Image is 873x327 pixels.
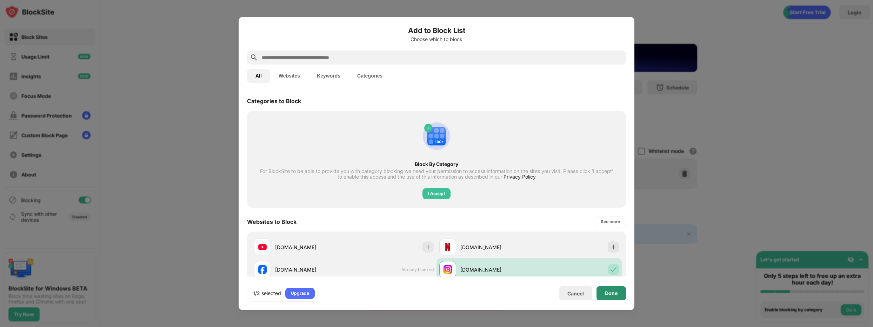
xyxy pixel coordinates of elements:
[460,243,529,251] div: [DOMAIN_NAME]
[605,291,618,296] div: Done
[247,218,296,225] div: Websites to Block
[428,190,445,197] div: I Accept
[349,69,391,83] button: Categories
[291,290,309,297] div: Upgrade
[420,119,453,153] img: category-add.svg
[444,265,452,274] img: favicons
[258,243,267,251] img: favicons
[253,290,281,297] div: 1/2 selected
[247,98,301,105] div: Categories to Block
[444,243,452,251] img: favicons
[247,36,626,42] div: Choose which to block
[270,69,308,83] button: Websites
[260,161,613,167] div: Block By Category
[504,174,536,180] span: Privacy Policy
[275,266,344,273] div: [DOMAIN_NAME]
[275,243,344,251] div: [DOMAIN_NAME]
[260,168,613,180] div: For BlockSite to be able to provide you with category blocking we need your permission to access ...
[247,69,270,83] button: All
[258,265,267,274] img: favicons
[247,25,626,36] h6: Add to Block List
[401,267,434,272] span: Already blocked
[250,53,258,62] img: search.svg
[460,266,529,273] div: [DOMAIN_NAME]
[601,218,620,225] div: See more
[308,69,349,83] button: Keywords
[567,291,584,296] div: Cancel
